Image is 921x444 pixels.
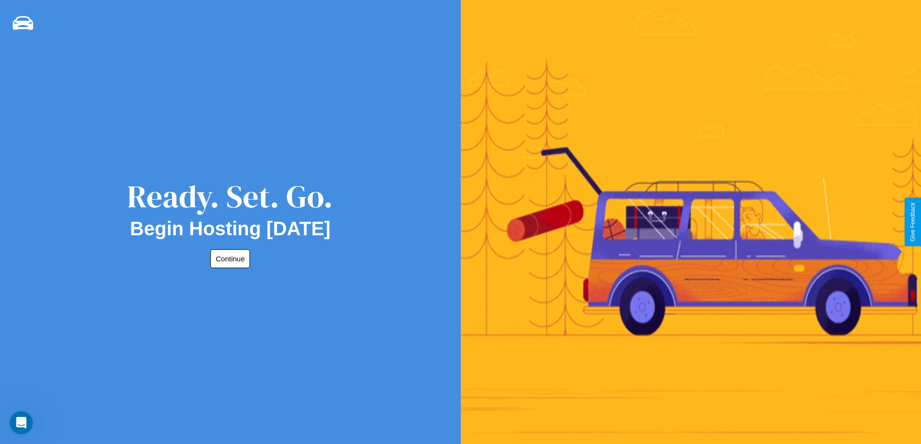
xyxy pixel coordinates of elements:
button: Continue [210,249,250,268]
h2: Begin Hosting [DATE] [130,218,331,240]
iframe: Intercom live chat [10,411,33,434]
div: Ready. Set. Go. [127,175,333,218]
div: Give Feedback [909,202,916,242]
